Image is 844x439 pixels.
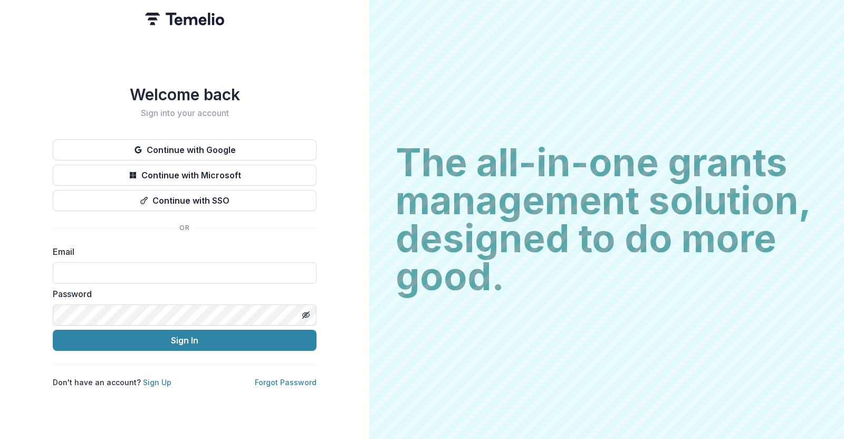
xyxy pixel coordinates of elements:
[53,288,310,300] label: Password
[53,108,316,118] h2: Sign into your account
[53,377,171,388] p: Don't have an account?
[53,139,316,160] button: Continue with Google
[53,245,310,258] label: Email
[255,378,316,387] a: Forgot Password
[53,190,316,211] button: Continue with SSO
[53,330,316,351] button: Sign In
[53,85,316,104] h1: Welcome back
[298,307,314,323] button: Toggle password visibility
[53,165,316,186] button: Continue with Microsoft
[145,13,224,25] img: Temelio
[143,378,171,387] a: Sign Up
